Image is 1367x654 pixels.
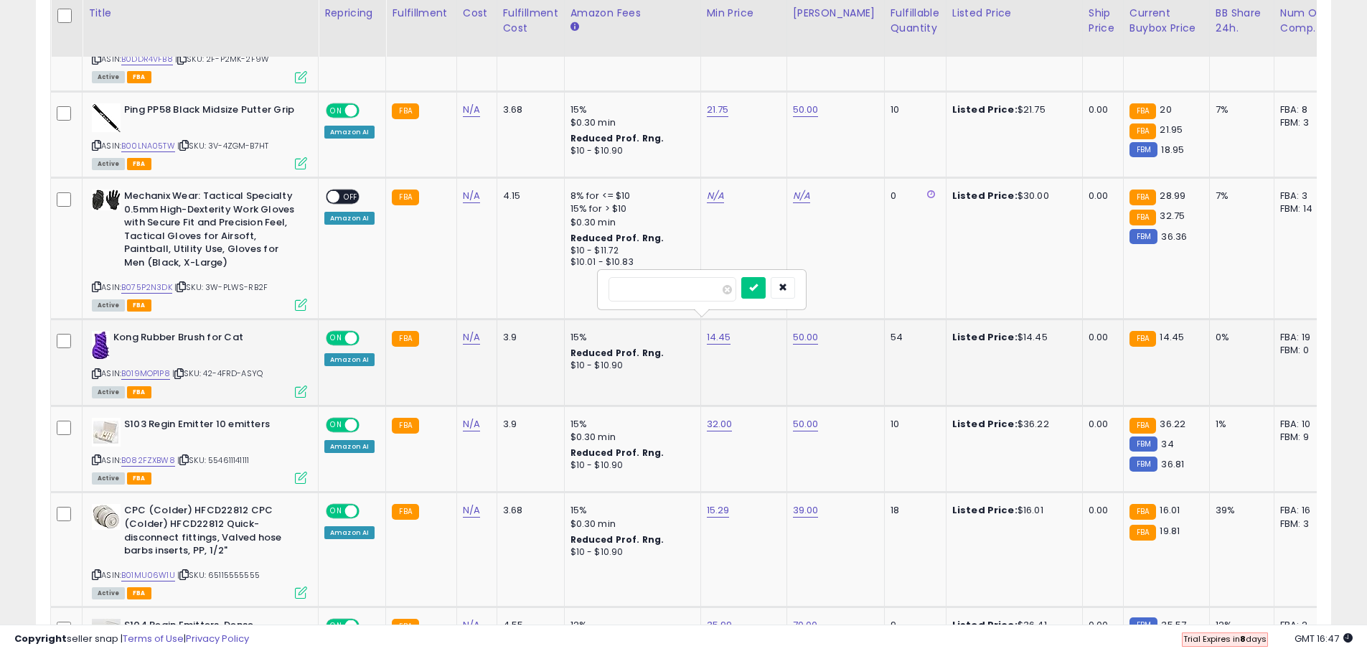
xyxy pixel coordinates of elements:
[952,189,1018,202] b: Listed Price:
[952,417,1018,431] b: Listed Price:
[1129,123,1156,139] small: FBA
[392,6,450,21] div: Fulfillment
[1280,116,1328,129] div: FBM: 3
[186,632,249,645] a: Privacy Policy
[324,353,375,366] div: Amazon AI
[463,417,480,431] a: N/A
[127,386,151,398] span: FBA
[1129,418,1156,434] small: FBA
[92,190,121,210] img: 41RX6hFBTpL._SL40_.jpg
[1161,457,1184,471] span: 36.81
[1161,437,1173,451] span: 34
[121,569,175,581] a: B01MU06W1U
[463,503,480,518] a: N/A
[570,21,579,34] small: Amazon Fees.
[570,360,690,372] div: $10 - $10.90
[88,6,312,21] div: Title
[793,189,810,203] a: N/A
[1129,229,1157,244] small: FBM
[92,103,307,169] div: ASIN:
[570,447,664,459] b: Reduced Prof. Rng.
[570,347,664,359] b: Reduced Prof. Rng.
[174,281,268,293] span: | SKU: 3W-PLWS-RB2F
[570,216,690,229] div: $0.30 min
[1280,6,1333,36] div: Num of Comp.
[463,189,480,203] a: N/A
[1089,6,1117,36] div: Ship Price
[793,103,819,117] a: 50.00
[1089,190,1112,202] div: 0.00
[1216,418,1263,431] div: 1%
[503,418,553,431] div: 3.9
[1280,431,1328,444] div: FBM: 9
[707,417,733,431] a: 32.00
[1160,330,1184,344] span: 14.45
[124,190,299,273] b: Mechanix Wear: Tactical Specialty 0.5mm High-Dexterity Work Gloves with Secure Fit and Precision ...
[793,417,819,431] a: 50.00
[127,472,151,485] span: FBA
[1280,344,1328,357] div: FBM: 0
[570,190,690,202] div: 8% for <= $10
[324,440,375,453] div: Amazon AI
[570,431,690,444] div: $0.30 min
[1216,6,1268,36] div: BB Share 24h.
[793,330,819,345] a: 50.00
[1295,632,1353,645] span: 2025-09-9 16:47 GMT
[1280,331,1328,344] div: FBA: 19
[707,189,724,203] a: N/A
[952,6,1076,21] div: Listed Price
[570,202,690,215] div: 15% for > $10
[570,504,690,517] div: 15%
[127,299,151,312] span: FBA
[952,331,1071,344] div: $14.45
[891,6,940,36] div: Fulfillable Quantity
[92,504,307,597] div: ASIN:
[172,368,263,379] span: | SKU: 42-4FRD-ASYQ
[324,526,375,539] div: Amazon AI
[1129,331,1156,347] small: FBA
[463,6,491,21] div: Cost
[952,190,1071,202] div: $30.00
[357,332,380,345] span: OFF
[92,386,125,398] span: All listings currently available for purchase on Amazon
[177,569,260,581] span: | SKU: 65115555555
[570,145,690,157] div: $10 - $10.90
[891,504,935,517] div: 18
[1160,189,1185,202] span: 28.99
[1129,103,1156,119] small: FBA
[1129,6,1203,36] div: Current Buybox Price
[1216,504,1263,517] div: 39%
[1160,123,1183,136] span: 21.95
[92,190,307,309] div: ASIN:
[1240,633,1246,645] b: 8
[124,504,299,561] b: CPC (Colder) HFCD22812 CPC (Colder) HFCD22812 Quick-disconnect fittings, Valved hose barbs insert...
[127,71,151,83] span: FBA
[891,331,935,344] div: 54
[92,331,307,396] div: ASIN:
[324,126,375,139] div: Amazon AI
[1216,103,1263,116] div: 7%
[1089,418,1112,431] div: 0.00
[503,504,553,517] div: 3.68
[121,53,173,65] a: B0DDR4VFB8
[121,140,175,152] a: B00LNA05TW
[177,454,249,466] span: | SKU: 554611141111
[127,158,151,170] span: FBA
[570,533,664,546] b: Reduced Prof. Rng.
[793,503,819,518] a: 39.00
[503,6,558,36] div: Fulfillment Cost
[952,503,1018,517] b: Listed Price:
[1160,417,1185,431] span: 36.22
[707,330,731,345] a: 14.45
[357,104,380,116] span: OFF
[14,632,67,645] strong: Copyright
[463,103,480,117] a: N/A
[570,256,690,268] div: $10.01 - $10.83
[1280,202,1328,215] div: FBM: 14
[121,368,170,380] a: B019MOP1P8
[327,505,345,518] span: ON
[570,518,690,531] div: $0.30 min
[392,190,418,205] small: FBA
[1129,210,1156,225] small: FBA
[891,190,935,202] div: 0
